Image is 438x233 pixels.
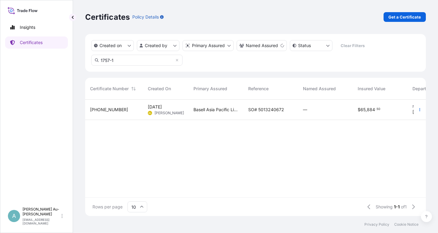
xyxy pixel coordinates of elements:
[367,108,375,112] span: 884
[412,109,426,115] span: [DATE]
[148,110,152,116] span: AL
[20,39,43,46] p: Certificates
[193,86,227,92] span: Primary Assured
[90,86,129,92] span: Certificate Number
[23,207,60,217] p: [PERSON_NAME] Au-[PERSON_NAME]
[91,55,182,66] input: Search Certificate or Reference...
[388,14,421,20] p: Get a Certificate
[192,43,225,49] p: Primary Assured
[246,43,278,49] p: Named Assured
[137,40,179,51] button: createdBy Filter options
[248,107,284,113] span: SO# 5013240672
[341,43,365,49] p: Clear Filters
[358,86,385,92] span: Insured Value
[358,108,360,112] span: $
[91,40,134,51] button: createdOn Filter options
[5,21,68,33] a: Insights
[85,12,130,22] p: Certificates
[148,86,171,92] span: Created On
[412,86,433,92] span: Departure
[92,204,123,210] span: Rows per page
[364,222,389,227] a: Privacy Policy
[377,108,380,110] span: 50
[23,218,60,225] p: [EMAIL_ADDRESS][DOMAIN_NAME]
[366,108,367,112] span: ,
[303,86,336,92] span: Named Assured
[237,40,287,51] button: cargoOwner Filter options
[335,41,370,50] button: Clear Filters
[12,213,16,219] span: A
[148,104,162,110] span: [DATE]
[376,204,393,210] span: Showing
[394,204,400,210] span: 1-1
[130,85,137,92] button: Sort
[20,24,35,30] p: Insights
[193,107,238,113] span: Basell Asia Pacific Limited
[5,36,68,49] a: Certificates
[303,107,307,113] span: —
[401,204,407,210] span: of 1
[394,222,419,227] a: Cookie Notice
[182,40,234,51] button: distributor Filter options
[360,108,366,112] span: 65
[155,111,184,115] span: [PERSON_NAME]
[99,43,122,49] p: Created on
[132,14,159,20] p: Policy Details
[248,86,269,92] span: Reference
[290,40,332,51] button: certificateStatus Filter options
[384,12,426,22] a: Get a Certificate
[90,107,128,113] span: [PHONE_NUMBER]
[298,43,311,49] p: Status
[145,43,167,49] p: Created by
